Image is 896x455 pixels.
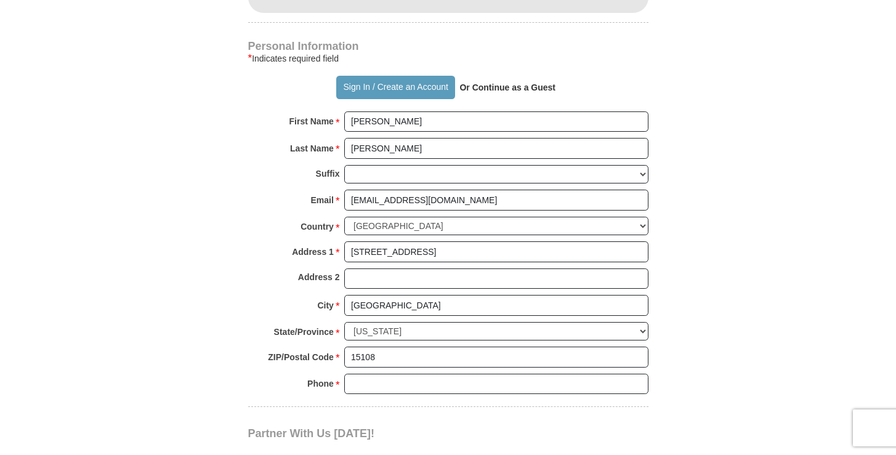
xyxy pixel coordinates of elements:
button: Sign In / Create an Account [336,76,455,99]
strong: Country [301,218,334,235]
strong: Address 1 [292,243,334,260]
strong: Or Continue as a Guest [459,83,555,92]
strong: State/Province [274,323,334,340]
strong: Last Name [290,140,334,157]
h4: Personal Information [248,41,648,51]
strong: City [317,297,333,314]
strong: ZIP/Postal Code [268,348,334,366]
strong: Email [311,191,334,209]
strong: Phone [307,375,334,392]
strong: Suffix [316,165,340,182]
span: Partner With Us [DATE]! [248,427,375,440]
strong: Address 2 [298,268,340,286]
strong: First Name [289,113,334,130]
div: Indicates required field [248,51,648,66]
